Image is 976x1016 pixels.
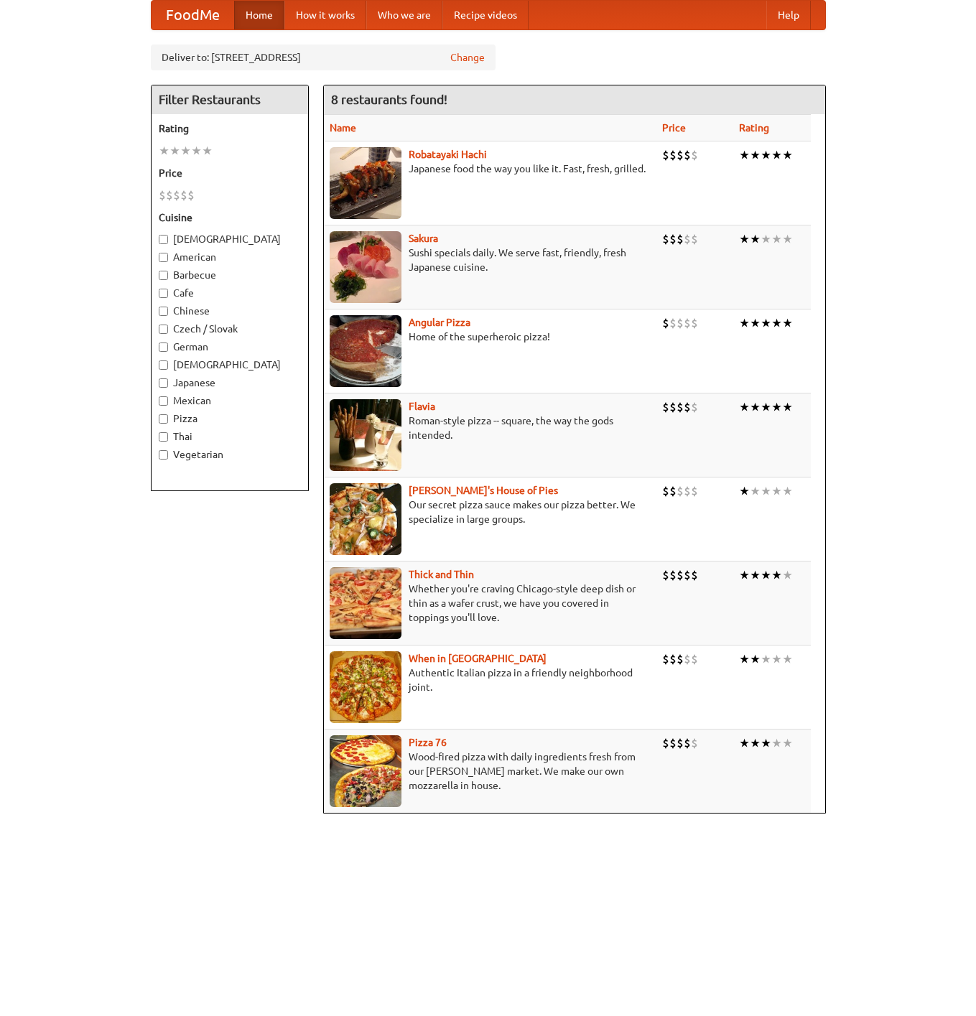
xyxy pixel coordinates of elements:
img: flavia.jpg [330,399,401,471]
li: $ [684,651,691,667]
input: Thai [159,432,168,442]
a: [PERSON_NAME]'s House of Pies [409,485,558,496]
p: Our secret pizza sauce makes our pizza better. We specialize in large groups. [330,498,651,526]
li: $ [166,187,173,203]
li: $ [691,231,698,247]
li: ★ [750,399,761,415]
h5: Cuisine [159,210,301,225]
input: Pizza [159,414,168,424]
li: ★ [771,231,782,247]
p: Japanese food the way you like it. Fast, fresh, grilled. [330,162,651,176]
a: Flavia [409,401,435,412]
li: $ [684,399,691,415]
li: $ [662,567,669,583]
li: ★ [771,483,782,499]
li: $ [677,483,684,499]
label: Thai [159,429,301,444]
li: ★ [761,651,771,667]
label: Vegetarian [159,447,301,462]
li: ★ [169,143,180,159]
li: ★ [782,147,793,163]
li: $ [677,399,684,415]
li: $ [669,231,677,247]
label: German [159,340,301,354]
li: ★ [782,231,793,247]
label: Pizza [159,411,301,426]
a: FoodMe [152,1,234,29]
li: ★ [750,315,761,331]
a: Pizza 76 [409,737,447,748]
label: Mexican [159,393,301,408]
li: $ [684,231,691,247]
a: How it works [284,1,366,29]
img: pizza76.jpg [330,735,401,807]
li: $ [691,651,698,667]
li: $ [662,315,669,331]
li: ★ [750,735,761,751]
p: Roman-style pizza -- square, the way the gods intended. [330,414,651,442]
li: ★ [191,143,202,159]
a: Robatayaki Hachi [409,149,487,160]
img: thick.jpg [330,567,401,639]
li: ★ [782,315,793,331]
a: Sakura [409,233,438,244]
input: [DEMOGRAPHIC_DATA] [159,235,168,244]
li: $ [662,735,669,751]
li: $ [684,315,691,331]
li: ★ [739,567,750,583]
li: ★ [750,147,761,163]
li: $ [677,567,684,583]
li: ★ [782,483,793,499]
li: ★ [761,567,771,583]
p: Wood-fired pizza with daily ingredients fresh from our [PERSON_NAME] market. We make our own mozz... [330,750,651,793]
li: $ [159,187,166,203]
li: $ [669,399,677,415]
li: ★ [739,231,750,247]
input: American [159,253,168,262]
p: Home of the superheroic pizza! [330,330,651,344]
li: $ [669,147,677,163]
li: ★ [761,735,771,751]
li: ★ [739,399,750,415]
li: ★ [739,483,750,499]
input: Czech / Slovak [159,325,168,334]
li: ★ [761,231,771,247]
input: Chinese [159,307,168,316]
li: ★ [750,651,761,667]
label: [DEMOGRAPHIC_DATA] [159,232,301,246]
a: Change [450,50,485,65]
a: Recipe videos [442,1,529,29]
li: $ [684,735,691,751]
label: Japanese [159,376,301,390]
li: $ [691,147,698,163]
a: When in [GEOGRAPHIC_DATA] [409,653,547,664]
img: angular.jpg [330,315,401,387]
li: ★ [771,147,782,163]
a: Who we are [366,1,442,29]
li: $ [677,735,684,751]
div: Deliver to: [STREET_ADDRESS] [151,45,496,70]
p: Sushi specials daily. We serve fast, friendly, fresh Japanese cuisine. [330,246,651,274]
label: American [159,250,301,264]
li: ★ [761,147,771,163]
input: Japanese [159,378,168,388]
img: wheninrome.jpg [330,651,401,723]
li: ★ [761,315,771,331]
li: $ [684,483,691,499]
li: ★ [180,143,191,159]
input: Cafe [159,289,168,298]
b: Angular Pizza [409,317,470,328]
li: $ [684,567,691,583]
li: ★ [771,567,782,583]
li: $ [669,567,677,583]
a: Thick and Thin [409,569,474,580]
li: $ [662,231,669,247]
li: ★ [771,651,782,667]
ng-pluralize: 8 restaurants found! [331,93,447,106]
